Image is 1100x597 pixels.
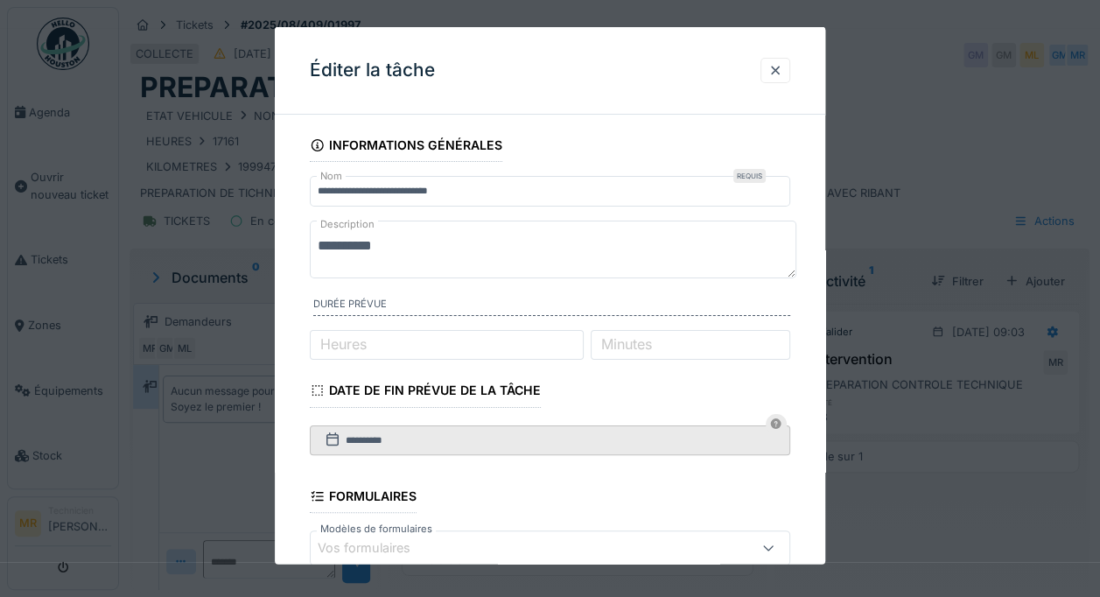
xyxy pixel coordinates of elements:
[598,334,655,355] label: Minutes
[310,377,541,407] div: Date de fin prévue de la tâche
[310,132,502,162] div: Informations générales
[733,169,766,183] div: Requis
[317,169,346,184] label: Nom
[317,334,370,355] label: Heures
[313,297,790,316] label: Durée prévue
[318,538,435,558] div: Vos formulaires
[310,60,435,81] h3: Éditer la tâche
[317,522,436,537] label: Modèles de formulaires
[317,213,378,235] label: Description
[310,483,417,513] div: Formulaires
